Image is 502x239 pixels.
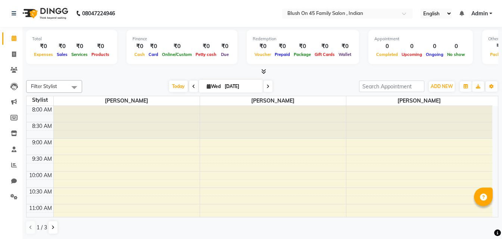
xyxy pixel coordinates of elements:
div: ₹0 [160,42,194,51]
span: Services [69,52,90,57]
span: Package [292,52,313,57]
div: ₹0 [292,42,313,51]
span: Due [219,52,231,57]
img: logo [19,3,70,24]
span: Ongoing [424,52,445,57]
b: 08047224946 [82,3,115,24]
span: Admin [471,10,488,18]
span: Sales [55,52,69,57]
span: Petty cash [194,52,218,57]
span: Expenses [32,52,55,57]
div: 0 [400,42,424,51]
span: ADD NEW [431,84,453,89]
div: ₹0 [69,42,90,51]
div: 11:00 AM [28,204,53,212]
span: Voucher [253,52,273,57]
div: ₹0 [218,42,231,51]
span: No show [445,52,467,57]
span: Filter Stylist [31,83,57,89]
div: 8:00 AM [31,106,53,114]
span: Cash [132,52,147,57]
div: 9:30 AM [31,155,53,163]
div: ₹0 [313,42,337,51]
span: [PERSON_NAME] [54,96,200,106]
span: Card [147,52,160,57]
span: Gift Cards [313,52,337,57]
span: Upcoming [400,52,424,57]
div: ₹0 [32,42,55,51]
input: 2025-09-03 [222,81,260,92]
div: Appointment [374,36,467,42]
span: Completed [374,52,400,57]
span: Wallet [337,52,353,57]
span: [PERSON_NAME] [200,96,346,106]
span: Today [169,81,188,92]
div: ₹0 [273,42,292,51]
span: Wed [205,84,222,89]
div: ₹0 [55,42,69,51]
input: Search Appointment [359,81,424,92]
div: Redemption [253,36,353,42]
span: Products [90,52,111,57]
div: 10:00 AM [28,172,53,179]
div: ₹0 [147,42,160,51]
div: Total [32,36,111,42]
div: Finance [132,36,231,42]
div: ₹0 [253,42,273,51]
div: 9:00 AM [31,139,53,147]
div: 0 [424,42,445,51]
iframe: chat widget [471,209,495,232]
div: 0 [445,42,467,51]
div: ₹0 [132,42,147,51]
span: [PERSON_NAME] [346,96,493,106]
div: Stylist [26,96,53,104]
span: 1 / 3 [37,224,47,232]
span: Online/Custom [160,52,194,57]
div: 8:30 AM [31,122,53,130]
div: 0 [374,42,400,51]
button: ADD NEW [429,81,455,92]
div: ₹0 [194,42,218,51]
div: 10:30 AM [28,188,53,196]
span: Prepaid [273,52,292,57]
div: ₹0 [337,42,353,51]
div: ₹0 [90,42,111,51]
